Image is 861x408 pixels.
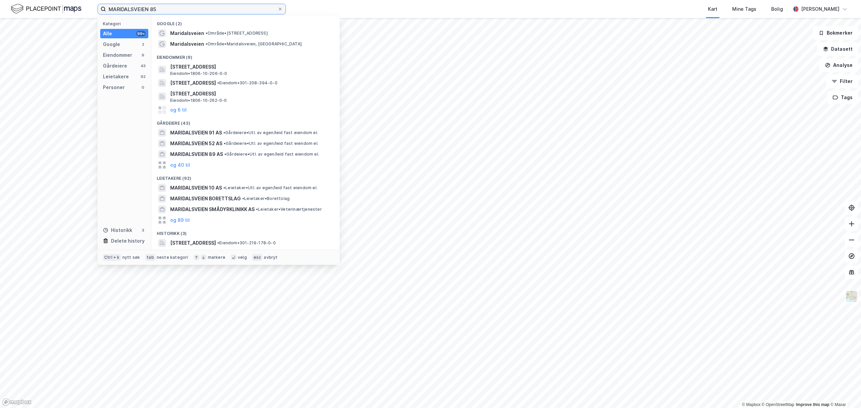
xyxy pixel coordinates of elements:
div: Historikk [103,226,132,234]
div: Personer [103,83,125,91]
div: 92 [140,74,146,79]
iframe: Chat Widget [827,376,861,408]
div: Leietakere (92) [151,170,340,182]
button: og 40 til [170,161,190,169]
button: Analyse [819,58,858,72]
div: neste kategori [157,255,188,260]
span: • [217,240,219,245]
span: Leietaker • Borettslag [242,196,290,201]
div: nytt søk [122,255,140,260]
button: og 6 til [170,106,187,114]
span: • [223,130,225,135]
span: [STREET_ADDRESS] [170,63,332,71]
div: 99+ [136,31,146,36]
div: velg [238,255,247,260]
span: • [217,80,219,85]
span: MARIDALSVEIEN BORETTSLAG [170,195,241,203]
span: Gårdeiere • Utl. av egen/leid fast eiendom el. [224,152,319,157]
div: markere [208,255,225,260]
div: Gårdeiere (43) [151,115,340,127]
span: • [224,152,226,157]
img: logo.f888ab2527a4732fd821a326f86c7f29.svg [11,3,81,15]
span: Leietaker • Utl. av egen/leid fast eiendom el. [223,185,317,191]
span: Eiendom • 301-208-394-0-0 [217,80,277,86]
div: 0 [140,85,146,90]
span: Eiendom • 1806-10-262-0-0 [170,98,227,103]
span: [STREET_ADDRESS] [170,90,332,98]
div: Delete history [111,237,145,245]
span: • [223,185,225,190]
div: Historikk (3) [151,226,340,238]
span: Leietaker • Veterinærtjenester [256,207,322,212]
span: Område • [STREET_ADDRESS] [205,31,268,36]
img: Z [845,290,858,303]
span: Gårdeiere • Utl. av egen/leid fast eiendom el. [224,141,319,146]
span: Gårdeiere • Utl. av egen/leid fast eiendom el. [223,130,318,135]
span: [STREET_ADDRESS] [170,79,216,87]
div: tab [145,254,155,261]
span: Maridalsveien [170,40,204,48]
a: Mapbox homepage [2,398,32,406]
div: Kategori [103,21,148,26]
input: Søk på adresse, matrikkel, gårdeiere, leietakere eller personer [106,4,277,14]
div: Ctrl + k [103,254,121,261]
button: Bokmerker [813,26,858,40]
div: Google (2) [151,16,340,28]
span: • [242,196,244,201]
span: [STREET_ADDRESS] [170,239,216,247]
div: esc [252,254,263,261]
a: Improve this map [796,402,829,407]
div: 43 [140,63,146,69]
div: Eiendommer [103,51,132,59]
a: OpenStreetMap [762,402,794,407]
div: Mine Tags [732,5,756,13]
span: • [256,207,258,212]
span: Område • Maridalsveien, [GEOGRAPHIC_DATA] [205,41,302,47]
div: Eiendommer (9) [151,49,340,62]
span: • [205,41,208,46]
div: 3 [140,228,146,233]
span: MARIDALSVEIEN 91 AS [170,129,222,137]
span: Eiendom • 1806-10-206-0-0 [170,71,227,76]
span: MARIDALSVEIEN 10 AS [170,184,222,192]
div: Google [103,40,120,48]
span: MARIDALSVEIEN 52 AS [170,139,222,148]
div: 2 [140,42,146,47]
span: MARIDALSVEIEN 89 AS [170,150,223,158]
div: [PERSON_NAME] [801,5,839,13]
button: Tags [827,91,858,104]
span: MARIDALSVEIEN SMÅDYRKLINIKK AS [170,205,255,213]
button: og 89 til [170,216,190,224]
span: Maridalsveien [170,29,204,37]
div: Bolig [771,5,783,13]
div: Gårdeiere [103,62,127,70]
div: Kart [708,5,717,13]
div: 9 [140,52,146,58]
span: • [224,141,226,146]
div: Kontrollprogram for chat [827,376,861,408]
div: Leietakere [103,73,129,81]
a: Mapbox [742,402,760,407]
button: Datasett [817,42,858,56]
span: • [205,31,208,36]
span: Eiendom • 301-219-178-0-0 [217,240,276,246]
div: Alle [103,30,112,38]
button: Filter [826,75,858,88]
div: avbryt [264,255,277,260]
